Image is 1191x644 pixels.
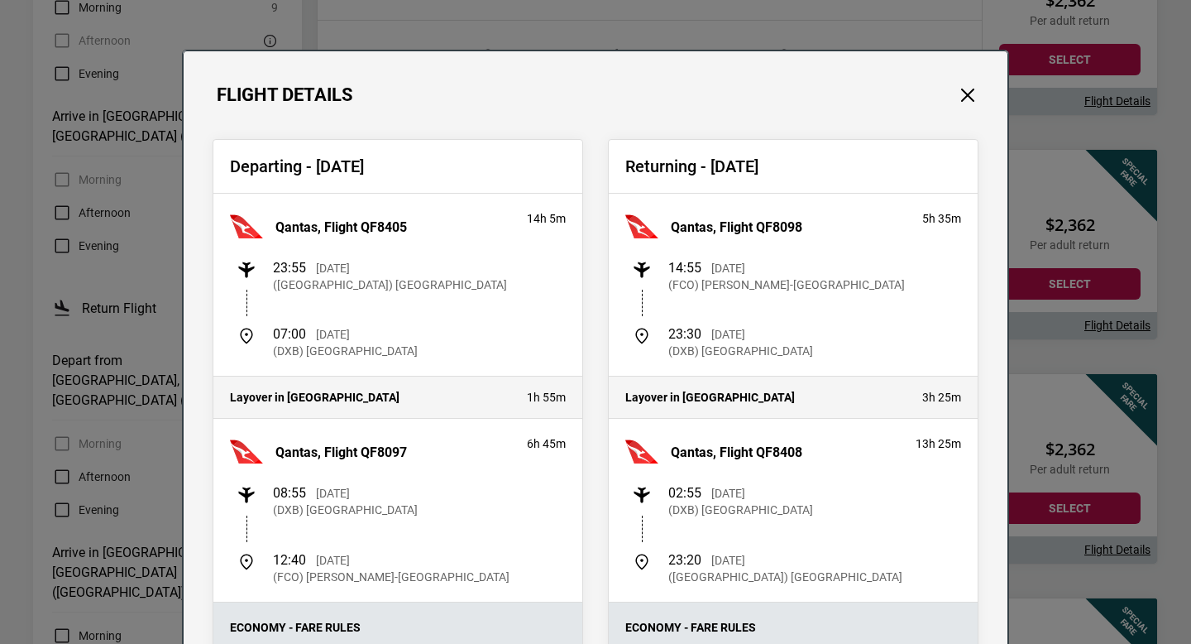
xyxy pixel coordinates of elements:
h3: Qantas, Flight QF8405 [275,219,407,235]
p: 5h 35m [922,210,961,227]
p: (FCO) [PERSON_NAME]-[GEOGRAPHIC_DATA] [273,569,509,585]
p: [DATE] [316,485,350,502]
span: 12:40 [273,552,306,568]
img: Qantas [625,210,658,243]
h2: Returning - [DATE] [625,156,961,176]
h3: Qantas, Flight QF8098 [671,219,802,235]
p: Economy - Fare Rules [625,619,961,636]
p: ([GEOGRAPHIC_DATA]) [GEOGRAPHIC_DATA] [273,276,507,293]
p: [DATE] [711,552,745,569]
p: (DXB) [GEOGRAPHIC_DATA] [273,502,418,518]
span: 02:55 [668,485,701,501]
p: 13h 25m [916,435,961,452]
img: Qantas [230,210,263,243]
p: [DATE] [711,485,745,502]
p: 6h 45m [527,435,566,452]
h3: Qantas, Flight QF8097 [275,445,407,460]
button: Close [957,84,978,106]
p: (DXB) [GEOGRAPHIC_DATA] [273,343,418,359]
span: 23:20 [668,552,701,568]
span: 23:30 [668,326,701,342]
span: 14:55 [668,260,701,276]
span: 07:00 [273,326,306,342]
p: [DATE] [711,260,745,276]
h2: Departing - [DATE] [230,156,566,176]
h4: Layover in [GEOGRAPHIC_DATA] [230,391,510,405]
img: Qantas [625,435,658,469]
p: Economy - Fare Rules [230,619,566,636]
h1: Flight Details [217,84,353,106]
p: 14h 5m [527,210,566,227]
h4: Layover in [GEOGRAPHIC_DATA] [625,391,906,405]
p: (DXB) [GEOGRAPHIC_DATA] [668,343,813,359]
p: 1h 55m [527,389,566,406]
span: 23:55 [273,260,306,276]
span: 08:55 [273,485,306,501]
p: [DATE] [316,552,350,569]
p: [DATE] [316,260,350,276]
p: (FCO) [PERSON_NAME]-[GEOGRAPHIC_DATA] [668,276,905,293]
h3: Qantas, Flight QF8408 [671,445,802,460]
img: Qantas [230,435,263,469]
p: [DATE] [711,326,745,343]
p: ([GEOGRAPHIC_DATA]) [GEOGRAPHIC_DATA] [668,569,902,585]
p: 3h 25m [922,389,961,406]
p: (DXB) [GEOGRAPHIC_DATA] [668,502,813,518]
p: [DATE] [316,326,350,343]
